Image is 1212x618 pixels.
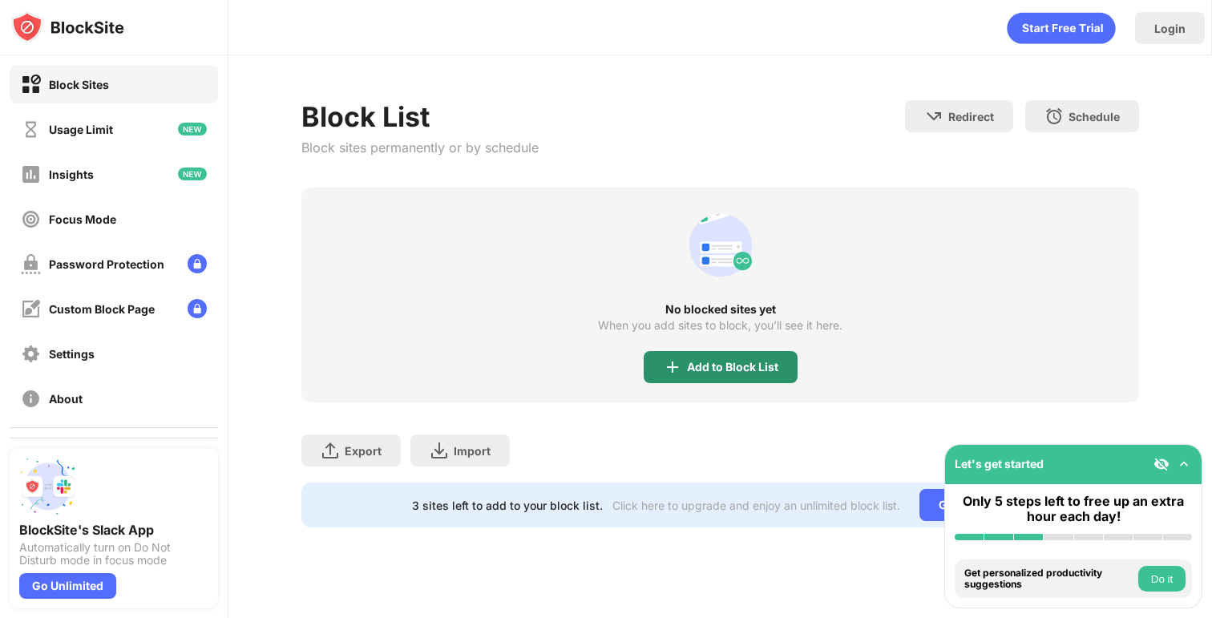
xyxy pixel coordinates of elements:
div: When you add sites to block, you’ll see it here. [598,319,842,332]
div: Schedule [1069,110,1120,123]
div: Only 5 steps left to free up an extra hour each day! [955,494,1192,524]
img: new-icon.svg [178,168,207,180]
div: Insights [49,168,94,181]
div: No blocked sites yet [301,303,1140,316]
div: Block List [301,100,539,133]
div: animation [682,207,759,284]
img: lock-menu.svg [188,254,207,273]
img: insights-off.svg [21,164,41,184]
div: Focus Mode [49,212,116,226]
div: Import [454,444,491,458]
div: Usage Limit [49,123,113,136]
div: Get personalized productivity suggestions [964,568,1134,591]
div: Login [1154,22,1186,35]
img: settings-off.svg [21,344,41,364]
div: About [49,392,83,406]
div: animation [1007,12,1116,44]
div: Password Protection [49,257,164,271]
div: Block Sites [49,78,109,91]
div: Redirect [948,110,994,123]
img: push-slack.svg [19,458,77,515]
img: eye-not-visible.svg [1153,456,1170,472]
img: password-protection-off.svg [21,254,41,274]
div: Settings [49,347,95,361]
img: logo-blocksite.svg [11,11,124,43]
div: Block sites permanently or by schedule [301,139,539,156]
img: customize-block-page-off.svg [21,299,41,319]
div: Export [345,444,382,458]
img: lock-menu.svg [188,299,207,318]
div: Automatically turn on Do Not Disturb mode in focus mode [19,541,208,567]
img: omni-setup-toggle.svg [1176,456,1192,472]
div: Click here to upgrade and enjoy an unlimited block list. [612,499,900,512]
div: Go Unlimited [919,489,1029,521]
img: time-usage-off.svg [21,119,41,139]
button: Do it [1138,566,1186,592]
img: block-on.svg [21,75,41,95]
div: Go Unlimited [19,573,116,599]
div: Custom Block Page [49,302,155,316]
div: 3 sites left to add to your block list. [412,499,603,512]
div: Let's get started [955,457,1044,471]
div: BlockSite's Slack App [19,522,208,538]
img: focus-off.svg [21,209,41,229]
img: about-off.svg [21,389,41,409]
img: new-icon.svg [178,123,207,135]
div: Add to Block List [687,361,778,374]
